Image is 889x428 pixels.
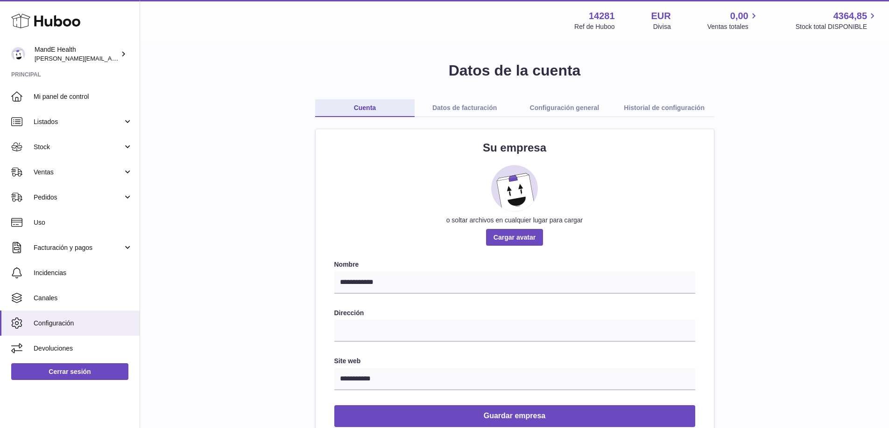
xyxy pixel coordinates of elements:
[34,92,133,101] span: Mi panel de control
[651,10,671,22] strong: EUR
[34,243,123,252] span: Facturación y pagos
[491,165,538,212] img: placeholder_image.svg
[34,168,123,177] span: Ventas
[35,55,237,62] span: [PERSON_NAME][EMAIL_ADDRESS][PERSON_NAME][DOMAIN_NAME]
[11,47,25,61] img: luis.mendieta@mandehealth.com
[315,99,415,117] a: Cuenta
[334,216,695,225] div: o soltar archivos en cualquier lugar para cargar
[34,294,133,303] span: Canales
[35,45,119,63] div: MandE Health
[653,22,671,31] div: Divisa
[34,269,133,277] span: Incidencias
[730,10,748,22] span: 0,00
[34,117,123,126] span: Listados
[334,357,695,366] label: Site web
[614,99,714,117] a: Historial de configuración
[334,140,695,155] h2: Su empresa
[707,10,759,31] a: 0,00 Ventas totales
[515,99,614,117] a: Configuración general
[11,363,128,380] a: Cerrar sesión
[34,344,133,353] span: Devoluciones
[34,218,133,227] span: Uso
[589,10,615,22] strong: 14281
[34,143,123,152] span: Stock
[707,22,759,31] span: Ventas totales
[486,229,543,246] span: Cargar avatar
[574,22,614,31] div: Ref de Huboo
[334,260,695,269] label: Nombre
[34,319,133,328] span: Configuración
[334,405,695,427] button: Guardar empresa
[334,309,695,318] label: Dirección
[833,10,867,22] span: 4364,85
[796,22,878,31] span: Stock total DISPONIBLE
[796,10,878,31] a: 4364,85 Stock total DISPONIBLE
[155,61,874,81] h1: Datos de la cuenta
[34,193,123,202] span: Pedidos
[415,99,515,117] a: Datos de facturación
